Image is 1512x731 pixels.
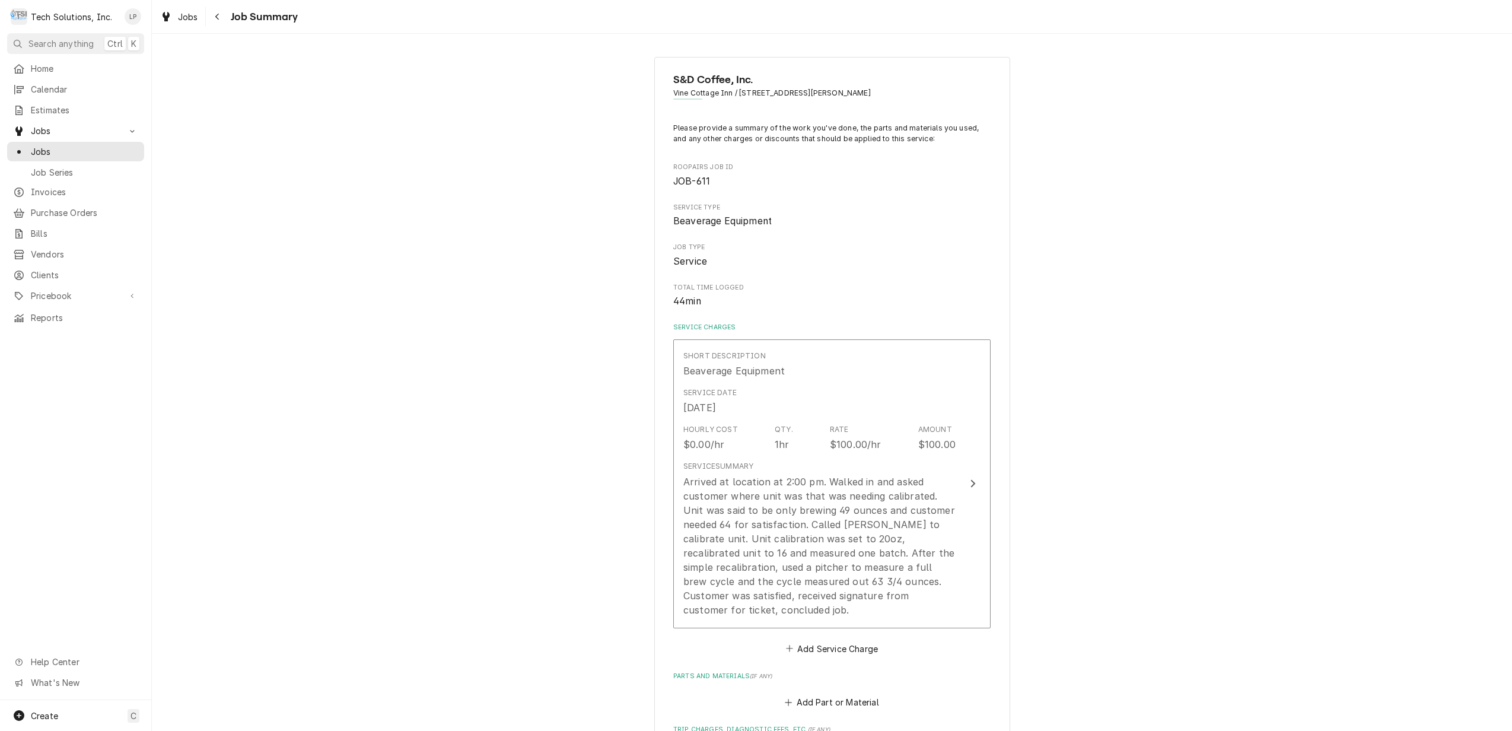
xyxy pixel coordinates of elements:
[683,401,716,415] div: [DATE]
[830,424,849,435] div: Rate
[683,437,724,452] div: $0.00/hr
[673,283,991,293] span: Total Time Logged
[107,37,123,50] span: Ctrl
[31,269,138,281] span: Clients
[683,475,956,617] div: Arrived at location at 2:00 pm. Walked in and asked customer where unit was that was needing cali...
[125,8,141,25] div: Lisa Paschal's Avatar
[31,83,138,96] span: Calendar
[673,339,991,628] button: Update Line Item
[7,100,144,120] a: Estimates
[775,424,793,435] div: Qty.
[918,437,956,452] div: $100.00
[31,711,58,721] span: Create
[31,145,138,158] span: Jobs
[683,424,738,435] div: Hourly Cost
[178,11,198,23] span: Jobs
[683,364,785,378] div: Beaverage Equipment
[683,387,737,398] div: Service Date
[673,163,991,188] div: Roopairs Job ID
[7,203,144,223] a: Purchase Orders
[673,672,991,711] div: Parts and Materials
[673,174,991,189] span: Roopairs Job ID
[7,265,144,285] a: Clients
[673,323,991,332] label: Service Charges
[7,244,144,264] a: Vendors
[830,437,881,452] div: $100.00/hr
[31,186,138,198] span: Invoices
[7,286,144,306] a: Go to Pricebook
[227,9,298,25] span: Job Summary
[673,203,991,212] span: Service Type
[31,206,138,219] span: Purchase Orders
[775,437,789,452] div: 1hr
[130,710,136,722] span: C
[31,227,138,240] span: Bills
[673,323,991,657] div: Service Charges
[28,37,94,50] span: Search anything
[31,11,112,23] div: Tech Solutions, Inc.
[7,673,144,692] a: Go to What's New
[673,256,707,267] span: Service
[683,351,766,361] div: Short Description
[11,8,27,25] div: Tech Solutions, Inc.'s Avatar
[7,308,144,328] a: Reports
[31,676,137,689] span: What's New
[673,243,991,252] span: Job Type
[7,163,144,182] a: Job Series
[155,7,203,27] a: Jobs
[7,224,144,243] a: Bills
[673,88,991,98] span: Address
[7,121,144,141] a: Go to Jobs
[673,176,710,187] span: JOB-611
[31,166,138,179] span: Job Series
[125,8,141,25] div: LP
[31,104,138,116] span: Estimates
[673,123,991,145] p: Please provide a summary of the work you've done, the parts and materials you used, and any other...
[750,673,772,679] span: ( if any )
[783,694,881,711] button: Add Part or Material
[673,294,991,309] span: Total Time Logged
[7,33,144,54] button: Search anythingCtrlK
[31,248,138,260] span: Vendors
[673,283,991,309] div: Total Time Logged
[673,72,991,88] span: Name
[673,215,772,227] span: Beaverage Equipment
[31,312,138,324] span: Reports
[131,37,136,50] span: K
[673,214,991,228] span: Service Type
[683,461,753,472] div: Service Summary
[31,290,120,302] span: Pricebook
[31,62,138,75] span: Home
[673,672,991,681] label: Parts and Materials
[673,243,991,268] div: Job Type
[208,7,227,26] button: Navigate back
[7,182,144,202] a: Invoices
[31,656,137,668] span: Help Center
[673,295,701,307] span: 44min
[918,424,952,435] div: Amount
[784,640,880,657] button: Add Service Charge
[7,652,144,672] a: Go to Help Center
[673,72,991,108] div: Client Information
[7,142,144,161] a: Jobs
[31,125,120,137] span: Jobs
[673,163,991,172] span: Roopairs Job ID
[673,255,991,269] span: Job Type
[7,80,144,99] a: Calendar
[673,203,991,228] div: Service Type
[11,8,27,25] div: T
[7,59,144,78] a: Home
